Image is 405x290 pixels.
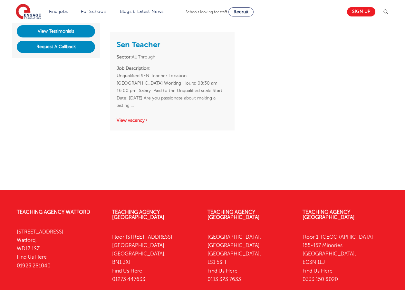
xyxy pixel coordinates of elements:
a: Find Us Here [303,268,333,274]
a: Sign up [347,7,375,16]
p: Floor [STREET_ADDRESS] [GEOGRAPHIC_DATA] [GEOGRAPHIC_DATA], BN1 3XF 01273 447633 [112,233,198,284]
a: Teaching Agency [GEOGRAPHIC_DATA] [207,209,260,220]
a: View Testimonials [17,25,95,37]
a: Find Us Here [112,268,142,274]
a: View vacancy [117,118,148,123]
a: Find jobs [49,9,68,14]
a: Teaching Agency [GEOGRAPHIC_DATA] [112,209,164,220]
strong: Job Description: [117,66,150,71]
span: Recruit [234,9,248,14]
strong: Sector: [117,55,132,59]
a: For Schools [81,9,106,14]
a: Teaching Agency Watford [17,209,90,215]
p: [STREET_ADDRESS] Watford, WD17 1SZ 01923 281040 [17,228,102,270]
a: Find Us Here [207,268,237,274]
p: Floor 1, [GEOGRAPHIC_DATA] 155-157 Minories [GEOGRAPHIC_DATA], EC3N 1LJ 0333 150 8020 [303,233,388,284]
img: Engage Education [16,4,41,20]
a: Find Us Here [17,254,47,260]
span: Schools looking for staff [186,10,227,14]
a: Sen Teacher [117,40,160,49]
a: Teaching Agency [GEOGRAPHIC_DATA] [303,209,355,220]
li: All Through [117,53,228,61]
p: Unqualified SEN Teacher Location: [GEOGRAPHIC_DATA] Working Hours: 08:30 am – 16:00 pm. Salary: P... [117,65,228,109]
p: [GEOGRAPHIC_DATA], [GEOGRAPHIC_DATA] [GEOGRAPHIC_DATA], LS1 5SH 0113 323 7633 [207,233,293,284]
a: Recruit [228,7,254,16]
button: Request A Callback [17,41,95,53]
a: Blogs & Latest News [120,9,164,14]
